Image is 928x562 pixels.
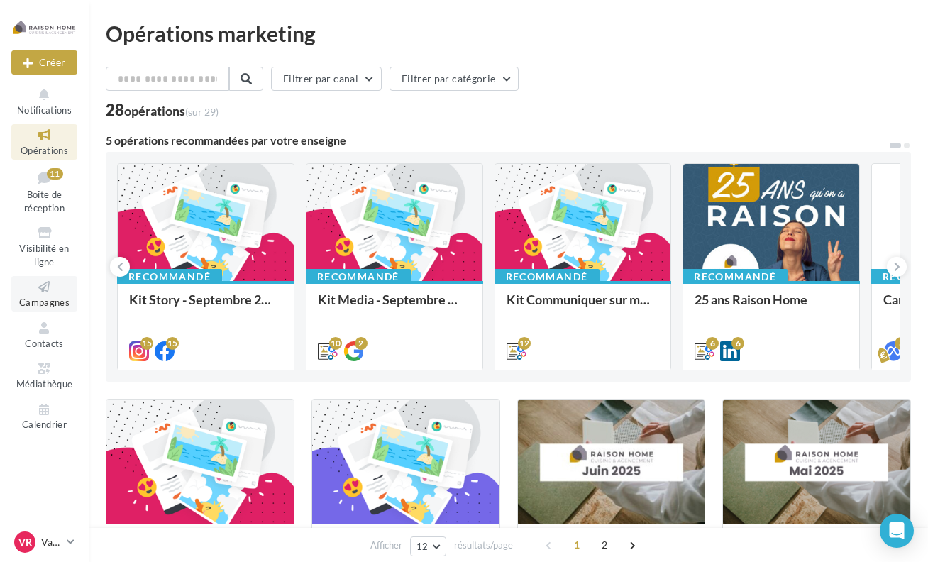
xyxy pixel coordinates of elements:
[355,337,368,350] div: 2
[124,104,219,117] div: opérations
[11,222,77,270] a: Visibilité en ligne
[706,337,719,350] div: 6
[895,337,907,350] div: 3
[11,399,77,434] a: Calendrier
[370,539,402,552] span: Afficher
[495,269,600,285] div: Recommandé
[11,50,77,75] button: Créer
[11,124,77,159] a: Opérations
[507,292,660,321] div: Kit Communiquer sur mon activité
[880,514,914,548] div: Open Intercom Messenger
[593,534,616,556] span: 2
[11,50,77,75] div: Nouvelle campagne
[17,104,72,116] span: Notifications
[24,189,65,214] span: Boîte de réception
[565,534,588,556] span: 1
[47,168,63,180] div: 11
[22,419,67,431] span: Calendrier
[11,165,77,217] a: Boîte de réception11
[18,535,32,549] span: VR
[140,337,153,350] div: 15
[106,135,888,146] div: 5 opérations recommandées par votre enseigne
[19,297,70,308] span: Campagnes
[683,269,788,285] div: Recommandé
[19,243,69,268] span: Visibilité en ligne
[695,292,848,321] div: 25 ans Raison Home
[11,529,77,556] a: VR Valorice [PERSON_NAME]
[306,269,411,285] div: Recommandé
[410,536,446,556] button: 12
[731,337,744,350] div: 6
[21,145,68,156] span: Opérations
[518,337,531,350] div: 12
[11,317,77,352] a: Contacts
[11,358,77,392] a: Médiathèque
[106,23,911,44] div: Opérations marketing
[117,269,222,285] div: Recommandé
[25,338,64,349] span: Contacts
[416,541,429,552] span: 12
[318,292,471,321] div: Kit Media - Septembre 2025
[16,378,73,390] span: Médiathèque
[129,292,282,321] div: Kit Story - Septembre 2025
[41,535,61,549] p: Valorice [PERSON_NAME]
[166,337,179,350] div: 15
[106,102,219,118] div: 28
[11,276,77,311] a: Campagnes
[329,337,342,350] div: 10
[454,539,513,552] span: résultats/page
[271,67,382,91] button: Filtrer par canal
[185,106,219,118] span: (sur 29)
[390,67,519,91] button: Filtrer par catégorie
[11,84,77,119] button: Notifications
